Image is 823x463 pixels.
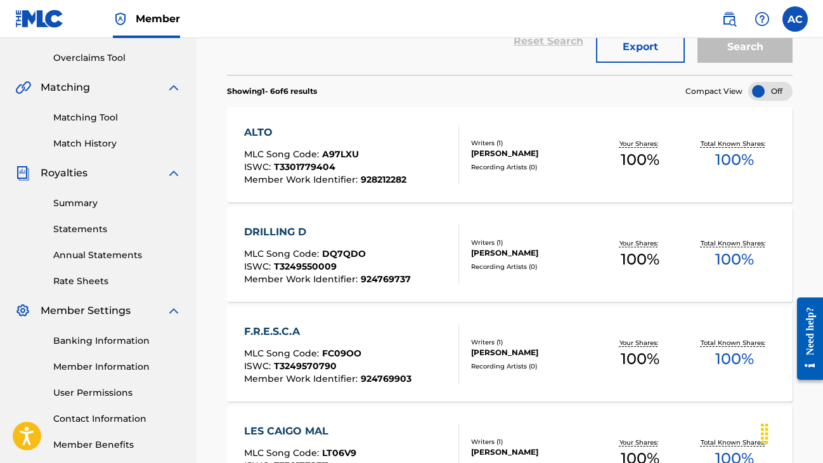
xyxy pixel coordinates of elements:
[361,174,406,185] span: 928212282
[53,51,181,65] a: Overclaims Tool
[760,402,823,463] iframe: Chat Widget
[244,125,406,140] div: ALTO
[274,360,337,372] span: T3249570790
[361,373,412,384] span: 924769903
[53,386,181,400] a: User Permissions
[41,166,87,181] span: Royalties
[166,80,181,95] img: expand
[41,303,131,318] span: Member Settings
[15,80,31,95] img: Matching
[53,438,181,452] a: Member Benefits
[471,148,593,159] div: [PERSON_NAME]
[244,273,361,285] span: Member Work Identifier :
[361,273,411,285] span: 924769737
[471,138,593,148] div: Writers ( 1 )
[15,166,30,181] img: Royalties
[749,6,775,32] div: Help
[53,360,181,374] a: Member Information
[244,447,322,459] span: MLC Song Code :
[322,248,366,259] span: DQ7QDO
[53,223,181,236] a: Statements
[244,248,322,259] span: MLC Song Code :
[715,348,754,370] span: 100 %
[701,338,768,348] p: Total Known Shares:
[244,348,322,359] span: MLC Song Code :
[701,139,768,148] p: Total Known Shares:
[244,225,411,240] div: DRILLING D
[619,338,661,348] p: Your Shares:
[244,424,408,439] div: LES CAIGO MAL
[621,148,659,171] span: 100 %
[621,248,659,271] span: 100 %
[244,261,274,272] span: ISWC :
[322,148,359,160] span: A97LXU
[244,324,412,339] div: F.R.E.S.C.A
[227,86,317,97] p: Showing 1 - 6 of 6 results
[471,162,593,172] div: Recording Artists ( 0 )
[471,347,593,358] div: [PERSON_NAME]
[15,303,30,318] img: Member Settings
[760,402,823,463] div: Widget de chat
[471,262,593,271] div: Recording Artists ( 0 )
[471,247,593,259] div: [PERSON_NAME]
[244,161,274,173] span: ISWC :
[166,166,181,181] img: expand
[715,148,754,171] span: 100 %
[53,412,181,426] a: Contact Information
[755,415,775,453] div: Arrastrar
[782,6,808,32] div: User Menu
[471,362,593,371] div: Recording Artists ( 0 )
[471,437,593,447] div: Writers ( 1 )
[716,6,742,32] a: Public Search
[227,107,793,202] a: ALTOMLC Song Code:A97LXUISWC:T3301779404Member Work Identifier:928212282Writers (1)[PERSON_NAME]R...
[621,348,659,370] span: 100 %
[53,137,181,150] a: Match History
[53,334,181,348] a: Banking Information
[787,287,823,391] iframe: Resource Center
[53,111,181,124] a: Matching Tool
[227,306,793,401] a: F.R.E.S.C.AMLC Song Code:FC09OOISWC:T3249570790Member Work Identifier:924769903Writers (1)[PERSON...
[722,11,737,27] img: search
[471,337,593,347] div: Writers ( 1 )
[619,238,661,248] p: Your Shares:
[227,207,793,302] a: DRILLING DMLC Song Code:DQ7QDOISWC:T3249550009Member Work Identifier:924769737Writers (1)[PERSON_...
[53,249,181,262] a: Annual Statements
[244,174,361,185] span: Member Work Identifier :
[715,248,754,271] span: 100 %
[274,161,335,173] span: T3301779404
[619,139,661,148] p: Your Shares:
[685,86,742,97] span: Compact View
[596,31,685,63] button: Export
[755,11,770,27] img: help
[244,360,274,372] span: ISWC :
[15,10,64,28] img: MLC Logo
[166,303,181,318] img: expand
[244,148,322,160] span: MLC Song Code :
[619,438,661,447] p: Your Shares:
[471,447,593,458] div: [PERSON_NAME]
[322,348,361,359] span: FC09OO
[136,11,180,26] span: Member
[53,275,181,288] a: Rate Sheets
[113,11,128,27] img: Top Rightsholder
[701,438,768,447] p: Total Known Shares:
[701,238,768,248] p: Total Known Shares:
[274,261,337,272] span: T3249550009
[322,447,356,459] span: LT06V9
[471,238,593,247] div: Writers ( 1 )
[41,80,90,95] span: Matching
[53,197,181,210] a: Summary
[244,373,361,384] span: Member Work Identifier :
